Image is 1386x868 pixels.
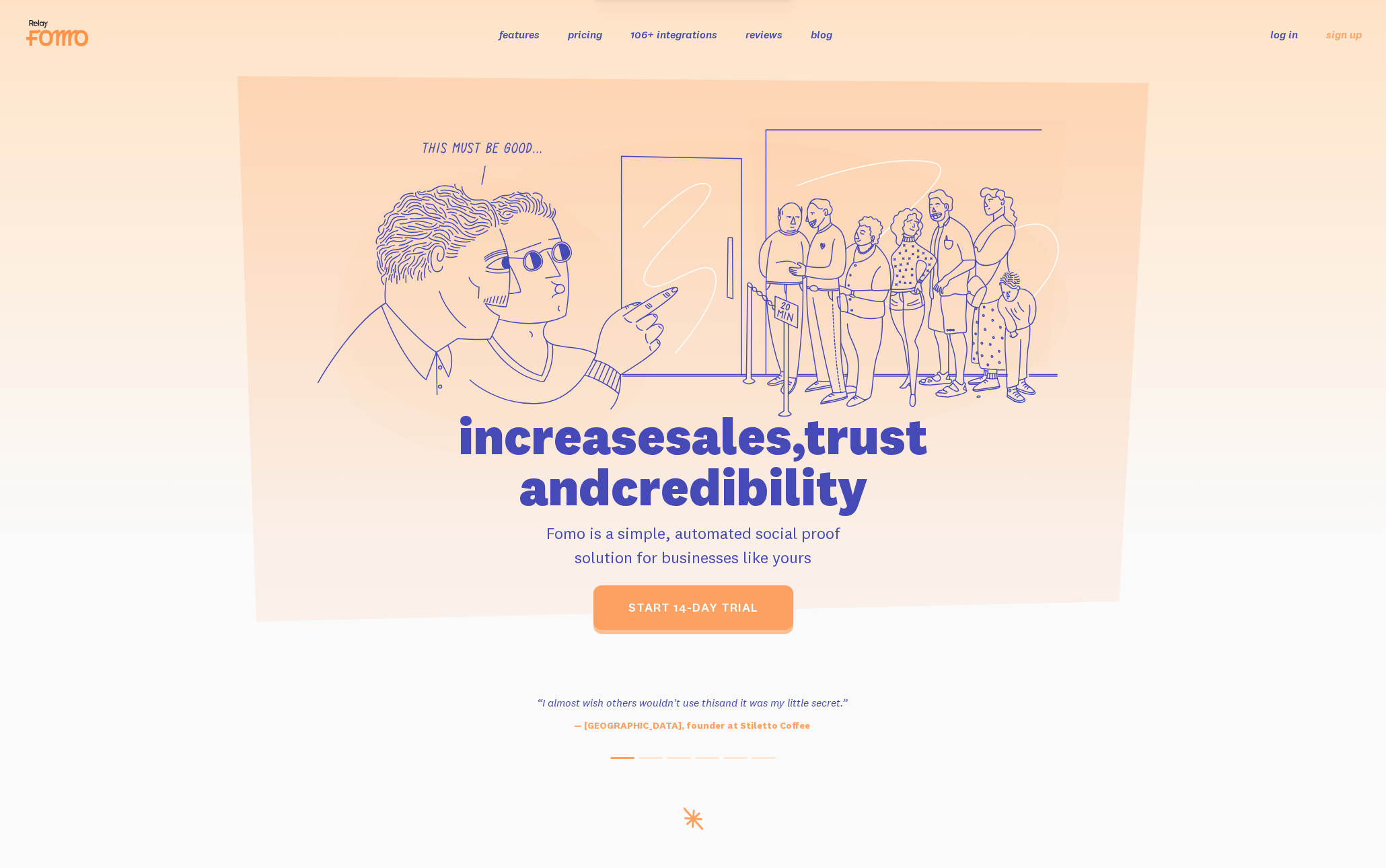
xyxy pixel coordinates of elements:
a: reviews [745,28,782,41]
p: — [GEOGRAPHIC_DATA], founder at Stiletto Coffee [509,719,876,733]
a: start 14-day trial [593,585,793,630]
a: blog [811,28,832,41]
h3: “I almost wish others wouldn't use this and it was my little secret.” [509,694,876,711]
a: features [499,28,540,41]
a: 106+ integrations [630,28,717,41]
a: log in [1270,28,1298,41]
p: Fomo is a simple, automated social proof solution for businesses like yours [381,521,1005,569]
h1: increase sales, trust and credibility [381,410,1005,513]
a: pricing [568,28,602,41]
a: sign up [1326,28,1362,42]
